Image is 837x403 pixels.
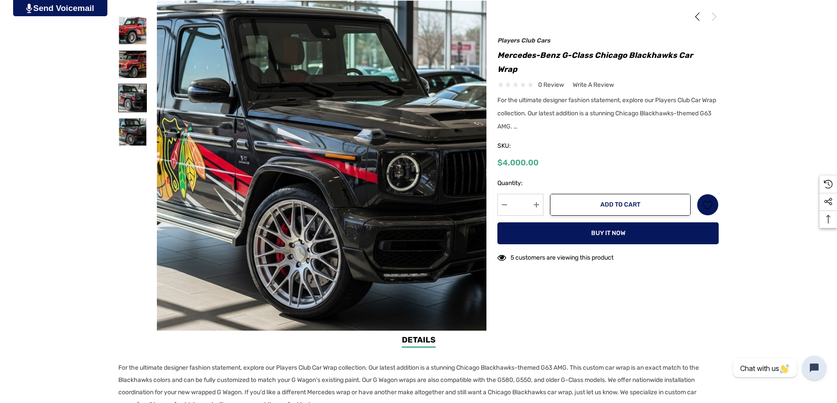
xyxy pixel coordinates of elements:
[550,194,691,216] button: Add to Cart
[497,140,541,152] span: SKU:
[119,118,146,146] img: Chicago Blackhawks Wrapped G Wagon For Sale
[573,79,614,90] a: Write a Review
[706,12,719,21] a: Next
[497,96,716,130] span: For the ultimate designer fashion statement, explore our Players Club Car Wrap collection. Our la...
[703,200,713,210] svg: Wish List
[119,84,146,112] img: Chicago Blackhawks Wrapped G Wagon For Sale
[538,79,564,90] span: 0 review
[497,250,614,263] div: 5 customers are viewing this product
[497,178,543,189] label: Quantity:
[497,158,539,168] span: $4,000.00
[824,180,833,189] svg: Recently Viewed
[497,37,550,44] a: Players Club Cars
[819,215,837,224] svg: Top
[693,12,705,21] a: Previous
[26,4,32,13] img: PjwhLS0gR2VuZXJhdG9yOiBHcmF2aXQuaW8gLS0+PHN2ZyB4bWxucz0iaHR0cDovL3d3dy53My5vcmcvMjAwMC9zdmciIHhtb...
[824,197,833,206] svg: Social Media
[119,50,146,78] img: Chicago Blackhawks Wrapped G Wagon For Sale
[497,48,719,76] h1: Mercedes-Benz G-Class Chicago Blackhawks Car Wrap
[697,194,719,216] a: Wish List
[573,81,614,89] span: Write a Review
[119,17,146,44] img: Chicago Blackhawks Wrapped G Wagon For Sale
[497,222,719,244] button: Buy it now
[402,334,436,348] a: Details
